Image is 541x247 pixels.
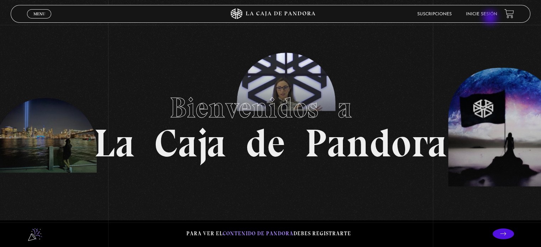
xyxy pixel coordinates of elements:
[94,85,447,163] h1: La Caja de Pandora
[186,229,351,238] p: Para ver el debes registrarte
[417,12,452,16] a: Suscripciones
[31,18,48,23] span: Cerrar
[466,12,497,16] a: Inicie sesión
[504,9,514,18] a: View your shopping cart
[33,12,45,16] span: Menu
[170,91,372,125] span: Bienvenidos a
[223,230,293,237] span: contenido de Pandora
